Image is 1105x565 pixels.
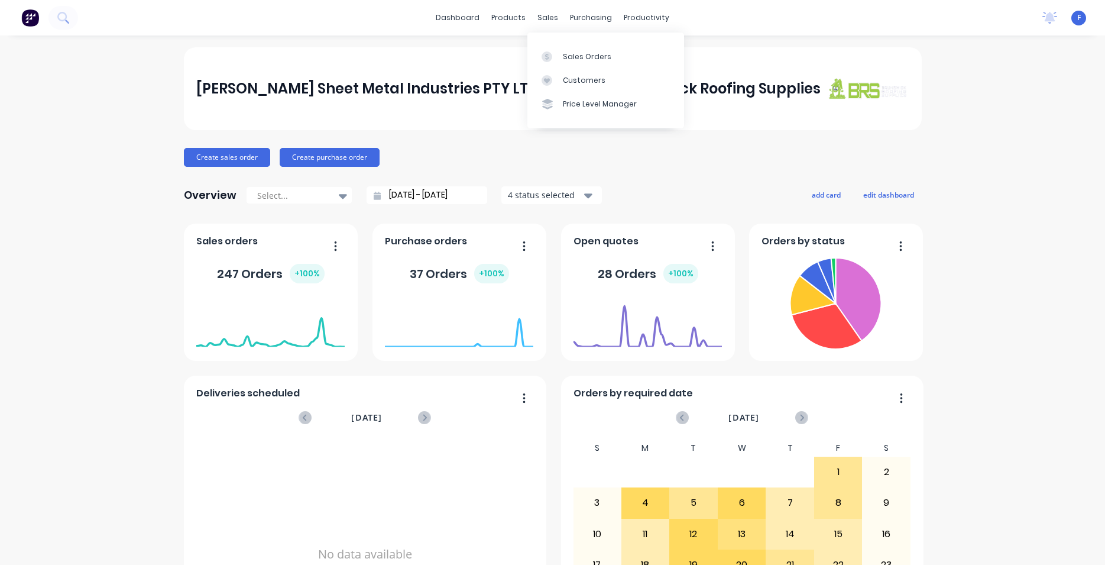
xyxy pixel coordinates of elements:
span: [DATE] [728,411,759,424]
img: Factory [21,9,39,27]
button: 4 status selected [501,186,602,204]
div: 9 [863,488,910,518]
div: + 100 % [290,264,325,283]
div: 5 [670,488,717,518]
div: M [621,440,670,457]
div: 14 [766,519,814,549]
div: 11 [622,519,669,549]
div: 8 [815,488,862,518]
div: 6 [718,488,766,518]
div: 1 [815,457,862,487]
div: S [862,440,910,457]
div: 247 Orders [217,264,325,283]
div: 4 status selected [508,189,582,201]
div: W [718,440,766,457]
a: Price Level Manager [527,92,684,116]
div: T [669,440,718,457]
span: Open quotes [573,234,639,248]
div: [PERSON_NAME] Sheet Metal Industries PTY LTD trading as Brunswick Roofing Supplies [196,77,821,101]
div: 13 [718,519,766,549]
button: Create purchase order [280,148,380,167]
span: Sales orders [196,234,258,248]
div: 16 [863,519,910,549]
span: [DATE] [351,411,382,424]
div: T [766,440,814,457]
div: Customers [563,75,605,86]
div: 3 [573,488,621,518]
span: Purchase orders [385,234,467,248]
div: Sales Orders [563,51,611,62]
div: productivity [618,9,675,27]
div: 2 [863,457,910,487]
button: edit dashboard [856,187,922,202]
div: 7 [766,488,814,518]
div: Overview [184,183,236,207]
button: add card [804,187,848,202]
div: 4 [622,488,669,518]
div: 15 [815,519,862,549]
div: 12 [670,519,717,549]
a: Customers [527,69,684,92]
a: Sales Orders [527,44,684,68]
div: 37 Orders [410,264,509,283]
div: sales [532,9,564,27]
img: J A Sheet Metal Industries PTY LTD trading as Brunswick Roofing Supplies [826,78,909,99]
div: 10 [573,519,621,549]
div: + 100 % [474,264,509,283]
span: Orders by status [761,234,845,248]
div: S [573,440,621,457]
div: Price Level Manager [563,99,637,109]
span: F [1077,12,1081,23]
div: 28 Orders [598,264,698,283]
div: + 100 % [663,264,698,283]
div: F [814,440,863,457]
button: Create sales order [184,148,270,167]
div: purchasing [564,9,618,27]
div: products [485,9,532,27]
a: dashboard [430,9,485,27]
